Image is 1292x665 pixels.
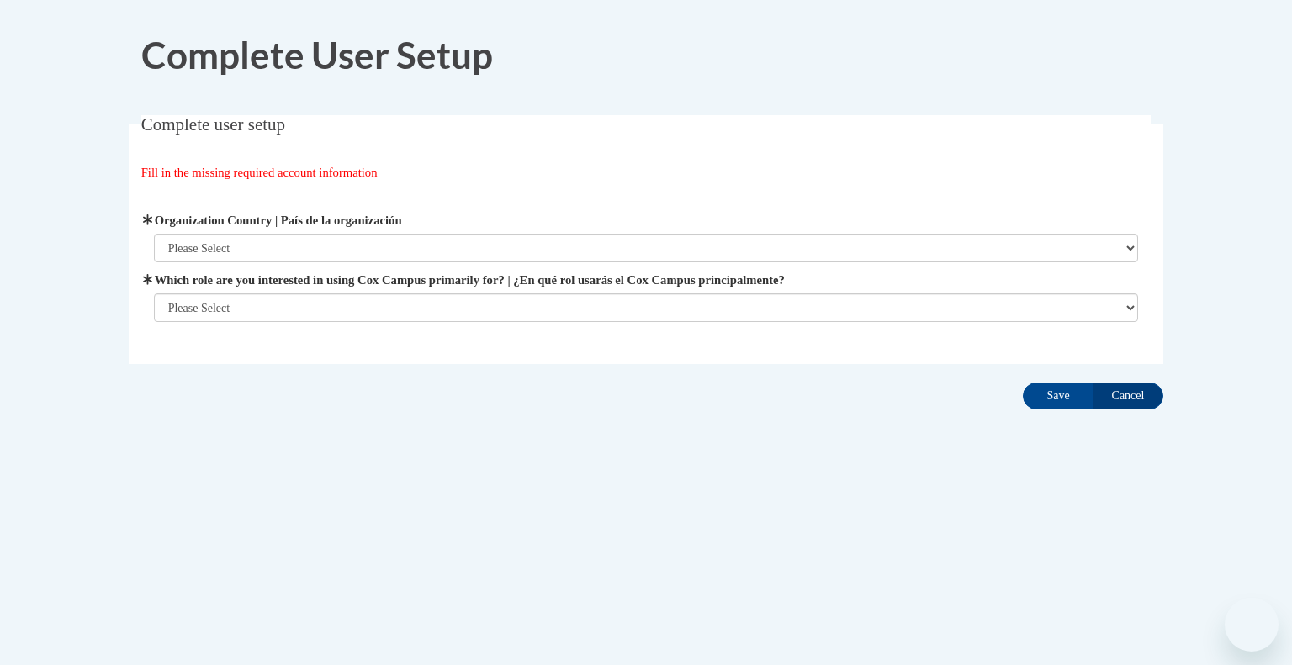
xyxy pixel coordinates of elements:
[141,114,285,135] span: Complete user setup
[1225,598,1279,652] iframe: Button to launch messaging window
[154,271,1139,289] label: Which role are you interested in using Cox Campus primarily for? | ¿En qué rol usarás el Cox Camp...
[1093,383,1163,409] input: Cancel
[1023,383,1093,409] input: Save
[141,33,493,77] span: Complete User Setup
[141,166,378,179] span: Fill in the missing required account information
[154,211,1139,230] label: Organization Country | País de la organización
